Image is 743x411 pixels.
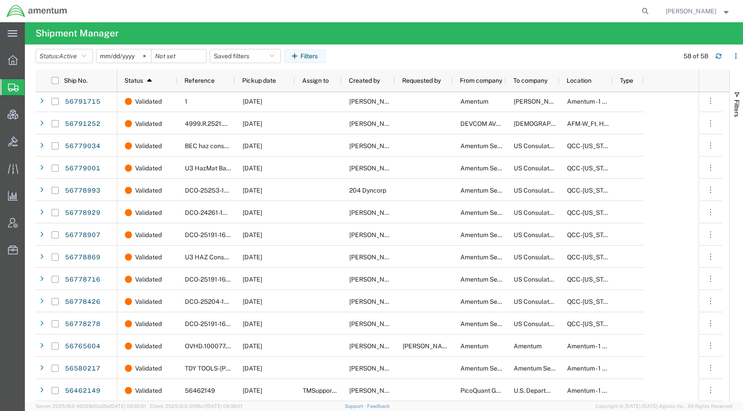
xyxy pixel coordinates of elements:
[402,77,441,84] span: Requested by
[460,231,527,238] span: Amentum Services, Inc.
[567,254,616,261] span: QCC-Texas
[135,379,162,402] span: Validated
[284,49,326,63] button: Filters
[460,276,527,283] span: Amentum Services, Inc.
[349,365,400,372] span: Jason Champagne
[349,298,400,305] span: Jason Martin
[733,100,740,117] span: Filters
[460,142,526,149] span: Amentum Services, Inc
[135,335,162,357] span: Validated
[210,49,281,63] button: Saved filters
[303,387,339,394] span: TMSupport _
[567,276,616,283] span: QCC-Texas
[345,403,367,409] a: Support
[36,49,93,63] button: Status:Active
[185,120,277,127] span: 4999.R.2521.BC.AZ.0K.CAVA.00
[206,403,242,409] span: [DATE] 09:39:01
[514,254,577,261] span: US Consulate General
[460,342,488,350] span: Amentum
[666,6,716,16] span: Kent Gilman
[514,98,564,105] span: Bruce Haase
[185,254,256,261] span: U3 HAZ Console Batch 4
[349,231,400,238] span: Jason Martin
[135,113,162,135] span: Validated
[6,4,68,18] img: logo
[349,165,400,172] span: Jason Martin
[349,142,400,149] span: Jason Martin
[460,77,502,84] span: From company
[242,77,276,84] span: Pickup date
[64,384,101,398] a: 56462149
[665,6,731,16] button: [PERSON_NAME]
[349,276,400,283] span: Jason Martin
[349,98,400,105] span: Brandon Morin
[135,201,162,224] span: Validated
[64,295,101,309] a: 56778426
[349,77,380,84] span: Created by
[184,77,215,84] span: Reference
[349,120,400,127] span: Ronald Pineda
[567,209,616,216] span: QCC-Texas
[64,273,101,287] a: 56778716
[567,320,616,327] span: QCC-Texas
[135,290,162,313] span: Validated
[567,365,613,372] span: Amentum - 1 gcp
[514,365,579,372] span: Amentum Services, Inc
[514,142,577,149] span: US Consulate General
[460,120,506,127] span: DEVCOM AVMC
[124,77,143,84] span: Status
[367,403,390,409] a: Feedback
[243,231,262,238] span: 09/10/2025
[243,120,262,127] span: 09/11/2025
[64,206,101,220] a: 56778929
[185,387,215,394] span: 56462149
[64,339,101,354] a: 56765604
[514,120,599,127] span: US Army
[567,142,616,149] span: QCC-Texas
[514,231,577,238] span: US Consulate General
[185,320,241,327] span: DCO-25191-165263
[595,403,732,410] span: Copyright © [DATE]-[DATE] Agistix Inc., All Rights Reserved
[64,77,88,84] span: Ship No.
[135,135,162,157] span: Validated
[185,142,247,149] span: BEC haz console 9/10
[243,365,262,372] span: 08/26/2025
[567,342,613,350] span: Amentum - 1 gcp
[150,403,242,409] span: Client: 2025.19.0-129fbcf
[514,187,577,194] span: US Consulate General
[185,98,188,105] span: 1
[185,209,242,216] span: DCO-24261-153730
[243,254,262,261] span: 09/10/2025
[243,187,262,194] span: 09/10/2025
[349,387,400,394] span: Jason Champagne
[185,276,241,283] span: DCO-25191-165265
[135,224,162,246] span: Validated
[514,165,577,172] span: US Consulate General
[460,209,527,216] span: Amentum Services, Inc.
[64,250,101,265] a: 56778869
[620,77,633,84] span: Type
[64,161,101,176] a: 56779001
[185,298,244,305] span: DCO-25204-165838
[349,320,400,327] span: Jason Martin
[513,77,547,84] span: To company
[110,403,146,409] span: [DATE] 09:50:51
[514,387,594,394] span: U.S. Department of Defense
[243,298,262,305] span: 09/10/2025
[135,313,162,335] span: Validated
[243,342,262,350] span: 09/11/2025
[36,403,146,409] span: Server: 2025.19.0-49328d0a35e
[96,49,151,63] input: Not set
[460,387,510,394] span: PicoQuant GmbH
[514,342,542,350] span: Amentum
[514,209,577,216] span: US Consulate General
[243,276,262,283] span: 09/10/2025
[185,165,251,172] span: U3 HazMat Batch - 9/12
[514,276,577,283] span: US Consulate General
[567,165,616,172] span: QCC-Texas
[460,254,527,261] span: Amentum Services, Inc.
[302,77,329,84] span: Assign to
[349,254,400,261] span: Jason Martin
[567,98,613,105] span: Amentum - 1 gcp
[567,77,591,84] span: Location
